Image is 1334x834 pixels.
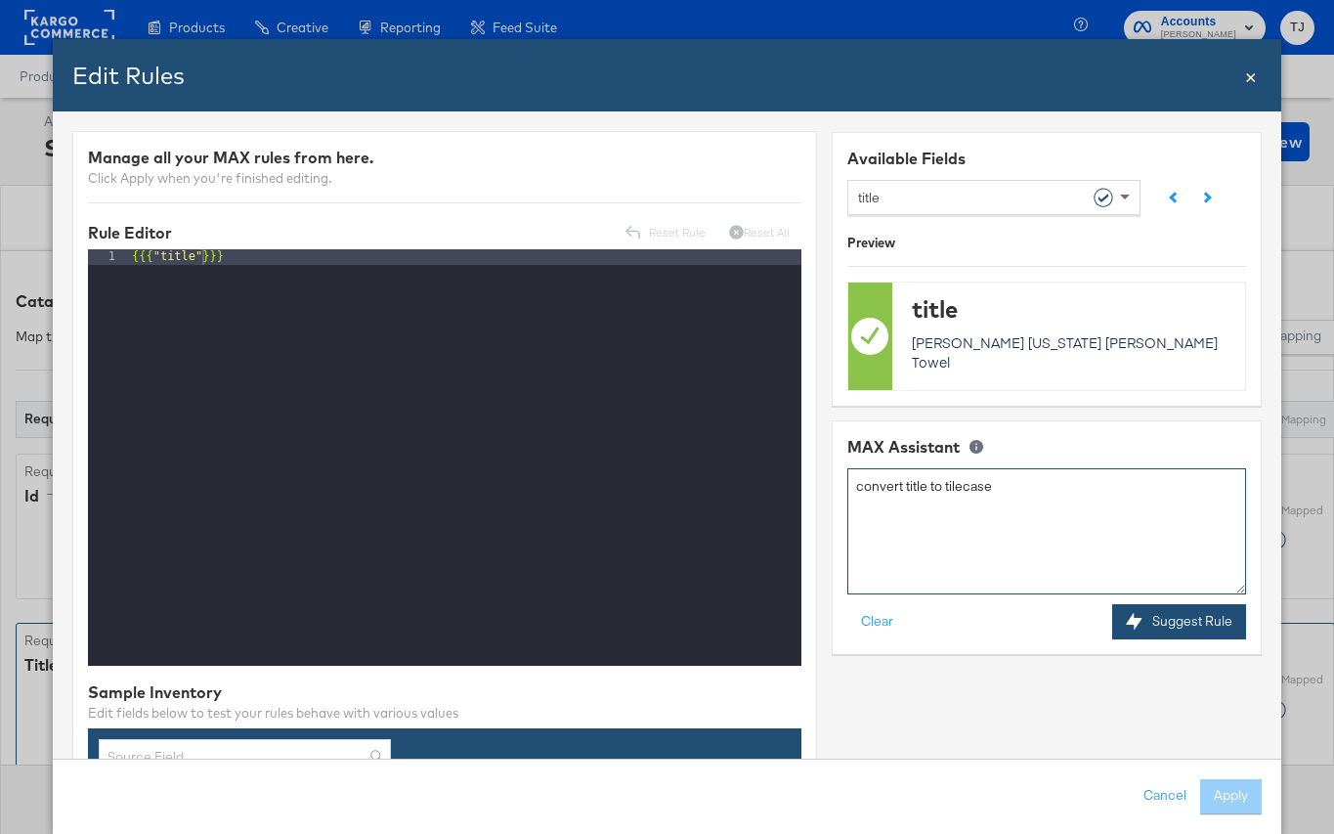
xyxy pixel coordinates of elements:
button: Suggest Rule [1112,604,1246,639]
p: [PERSON_NAME] [US_STATE] [PERSON_NAME] Towel [912,332,1244,372]
div: Sample Inventory [88,681,801,704]
div: Click Apply when you're finished editing. [88,169,801,188]
div: Rule Editor [88,222,172,244]
span: Edit Rules [72,61,185,90]
div: Manage all your MAX rules from here. [88,147,801,169]
div: 1 [88,249,128,265]
div: title [858,180,1115,213]
button: Clear [847,604,907,639]
div: Close [1245,62,1257,90]
button: Cancel [1130,779,1200,814]
span: × [1245,62,1257,88]
th: Value [548,729,801,786]
div: MAX Assistant [847,436,960,459]
div: Available Fields [847,148,1246,170]
div: Preview [847,233,1246,251]
input: Source Field [99,739,391,775]
div: Copy Field [411,757,538,775]
div: Edit fields below to test your rules behave with various values [88,704,801,723]
div: title [912,292,1244,326]
textarea: convert title to tilecase [847,468,1246,594]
